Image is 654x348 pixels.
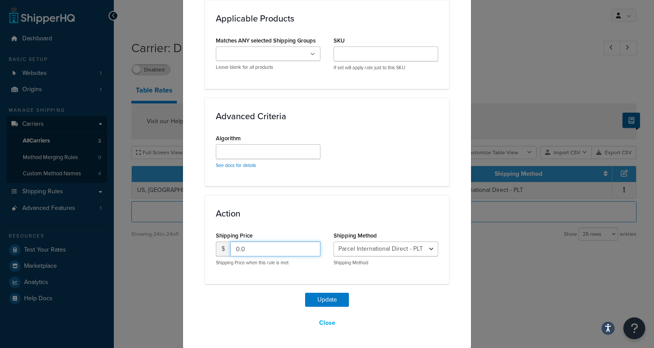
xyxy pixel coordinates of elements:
a: See docs for details [216,162,256,169]
label: Shipping Price [216,232,253,239]
h3: Applicable Products [216,14,438,23]
h3: Advanced Criteria [216,111,438,121]
label: SKU [334,37,345,44]
button: Update [305,293,349,307]
p: Shipping Price when this rule is met [216,259,320,266]
h3: Action [216,209,438,218]
label: Matches ANY selected Shipping Groups [216,37,316,44]
label: Shipping Method [334,232,377,239]
p: Shipping Method [334,259,438,266]
span: $ [216,241,230,256]
button: Close [313,316,341,330]
label: Algorithm [216,135,241,142]
p: Leave blank for all products [216,64,320,71]
p: If set will apply rate just to this SKU [334,64,438,71]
